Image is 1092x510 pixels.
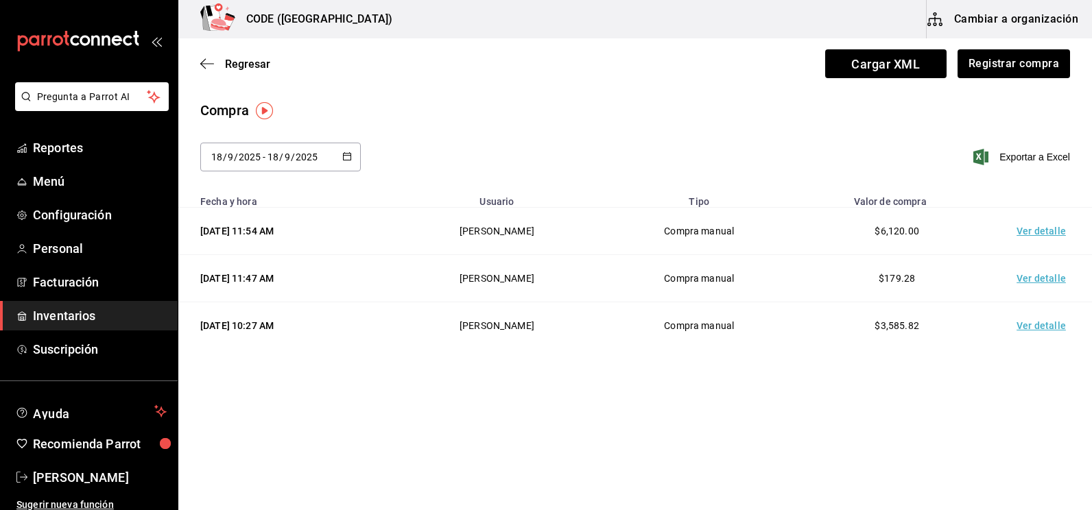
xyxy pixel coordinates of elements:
div: Compra [200,100,249,121]
button: Exportar a Excel [976,149,1070,165]
span: Personal [33,239,167,258]
button: open_drawer_menu [151,36,162,47]
input: Day [211,151,223,162]
td: Ver detalle [996,208,1092,255]
span: Cargar XML [825,49,947,78]
h3: CODE ([GEOGRAPHIC_DATA]) [235,11,392,27]
button: Registrar compra [958,49,1070,78]
th: Valor de compra [798,188,996,208]
button: Regresar [200,58,270,71]
input: Year [295,151,318,162]
span: Configuración [33,206,167,224]
td: Ver detalle [996,255,1092,302]
span: Facturación [33,273,167,291]
span: Menú [33,172,167,191]
td: Ver detalle [996,302,1092,350]
td: [PERSON_NAME] [394,255,601,302]
td: [PERSON_NAME] [394,302,601,350]
input: Month [227,151,234,162]
span: / [291,151,295,162]
td: Compra manual [600,255,798,302]
span: Reportes [33,138,167,157]
span: / [234,151,238,162]
span: Pregunta a Parrot AI [37,90,147,104]
input: Month [284,151,291,162]
td: Compra manual [600,302,798,350]
span: Regresar [225,58,270,71]
input: Day [267,151,279,162]
input: Year [238,151,261,162]
span: $6,120.00 [875,226,918,236]
span: Ayuda [33,403,149,420]
button: Pregunta a Parrot AI [15,82,169,111]
span: / [279,151,283,162]
span: Inventarios [33,306,167,325]
td: Compra manual [600,208,798,255]
div: [DATE] 10:27 AM [200,319,377,332]
span: $179.28 [879,273,915,284]
span: Recomienda Parrot [33,435,167,453]
th: Fecha y hora [178,188,394,208]
span: $3,585.82 [875,320,918,331]
div: [DATE] 11:54 AM [200,224,377,238]
td: [PERSON_NAME] [394,208,601,255]
span: - [263,151,265,162]
span: / [223,151,227,162]
div: [DATE] 11:47 AM [200,271,377,285]
img: Tooltip marker [256,102,273,119]
span: [PERSON_NAME] [33,468,167,487]
a: Pregunta a Parrot AI [10,99,169,114]
span: Suscripción [33,340,167,359]
th: Usuario [394,188,601,208]
th: Tipo [600,188,798,208]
